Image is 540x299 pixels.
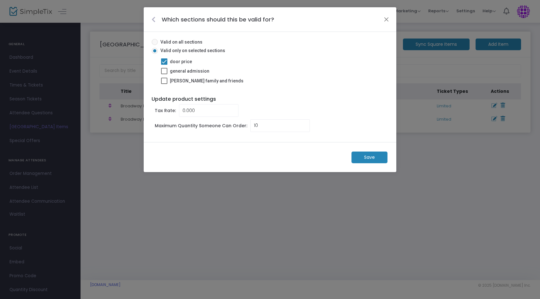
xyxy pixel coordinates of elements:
[382,15,391,23] button: Close
[152,119,250,132] label: Maximum Quantity Someone Can Order:
[179,105,238,117] input: Tax Rate
[152,96,388,102] h5: Update product settings
[162,15,274,24] h4: Which sections should this be valid for?
[152,104,179,117] label: Tax Rate:
[170,78,243,83] span: [PERSON_NAME] family and friends
[170,69,209,74] span: general admission
[158,47,225,54] span: Valid only on selected sections
[170,59,192,64] span: door price
[351,152,387,163] m-button: Save
[158,39,202,45] span: Valid on all sections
